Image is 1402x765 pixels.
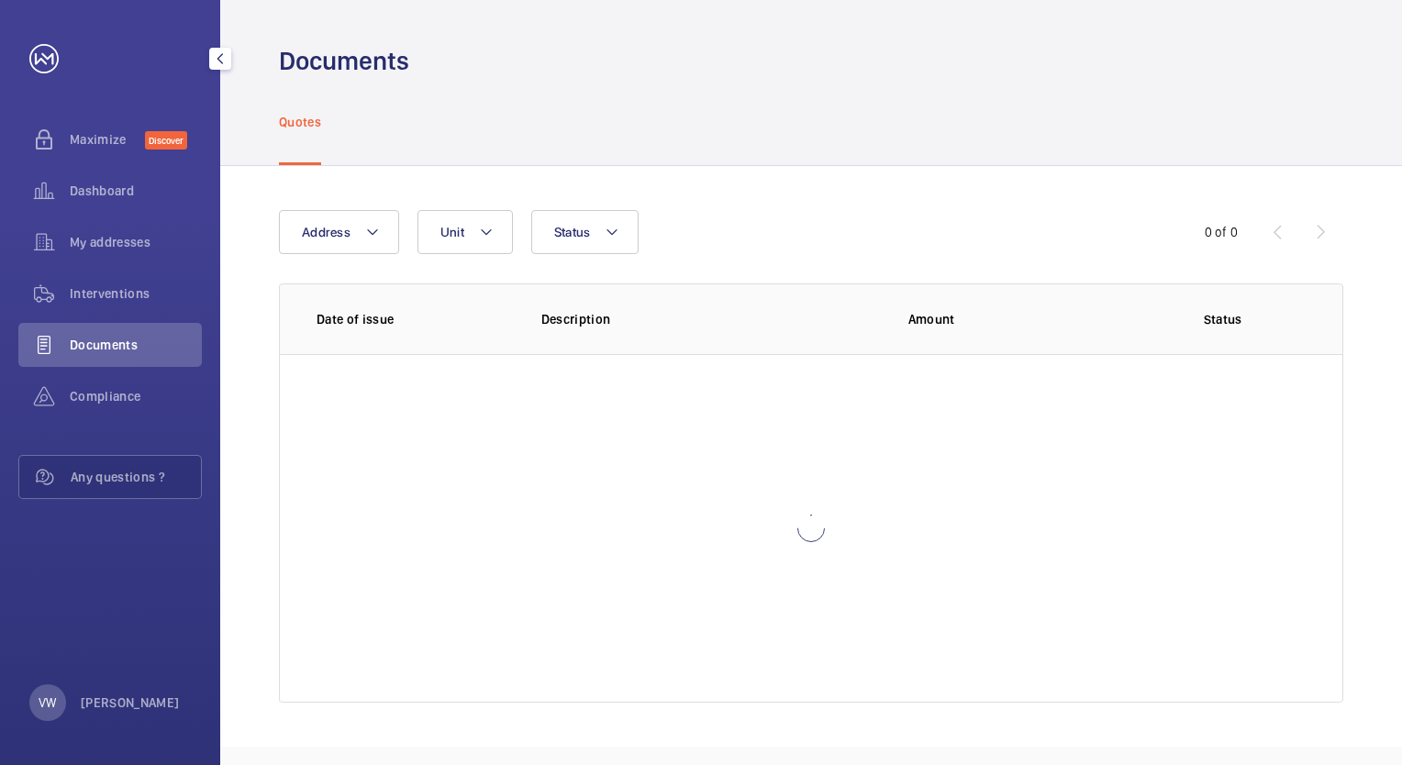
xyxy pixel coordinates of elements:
span: Dashboard [70,182,202,200]
span: Maximize [70,130,145,149]
p: Amount [908,310,1111,328]
button: Address [279,210,399,254]
span: Compliance [70,387,202,405]
span: My addresses [70,233,202,251]
p: [PERSON_NAME] [81,693,180,712]
span: Documents [70,336,202,354]
p: VW [39,693,56,712]
span: Address [302,225,350,239]
button: Status [531,210,640,254]
span: Interventions [70,284,202,303]
span: Unit [440,225,464,239]
button: Unit [417,210,513,254]
div: 0 of 0 [1205,223,1238,241]
p: Description [541,310,879,328]
p: Status [1140,310,1306,328]
span: Discover [145,131,187,150]
h1: Documents [279,44,409,78]
p: Quotes [279,113,321,131]
p: Date of issue [317,310,512,328]
span: Status [554,225,591,239]
span: Any questions ? [71,468,201,486]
